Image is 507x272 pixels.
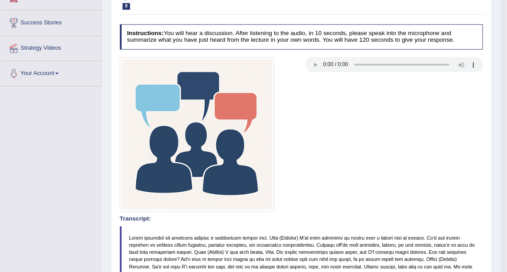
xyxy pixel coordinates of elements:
h4: Transcript: [120,216,483,222]
a: Strategy Videos [0,36,102,58]
b: Instructions: [127,30,163,36]
a: Your Account [0,61,102,83]
h4: You will hear a discussion. After listening to the audio, in 10 seconds, please speak into the mi... [120,24,483,50]
span: 9 [123,3,131,10]
a: Success Stories [0,11,102,33]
